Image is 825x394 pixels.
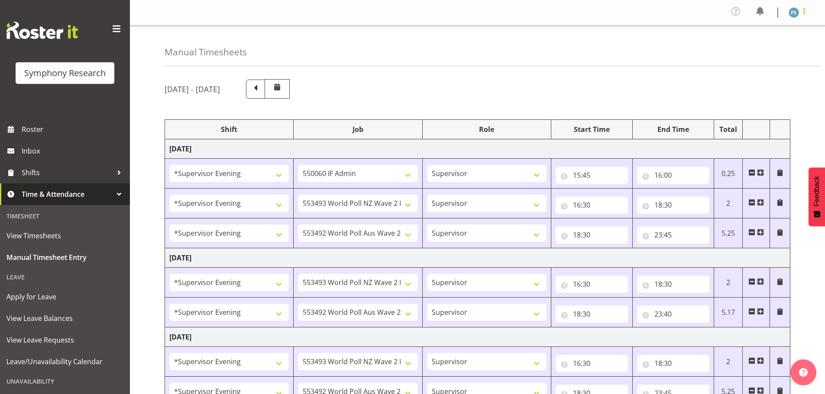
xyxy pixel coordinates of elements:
input: Click to select... [556,305,628,323]
input: Click to select... [556,167,628,184]
span: View Leave Requests [6,333,123,346]
input: Click to select... [637,167,709,184]
img: help-xxl-2.png [799,368,808,377]
span: Time & Attendance [22,188,113,201]
span: Inbox [22,144,126,157]
input: Click to select... [637,305,709,323]
span: Feedback [813,176,821,206]
td: [DATE] [165,248,790,268]
span: View Leave Balances [6,312,123,325]
span: Leave/Unavailability Calendar [6,355,123,368]
div: Shift [169,124,289,135]
span: View Timesheets [6,229,123,242]
span: Manual Timesheet Entry [6,251,123,264]
img: Rosterit website logo [6,22,78,39]
td: 5.17 [714,298,743,327]
td: [DATE] [165,139,790,159]
td: 0.25 [714,159,743,189]
div: Job [298,124,417,135]
div: End Time [637,124,709,135]
td: [DATE] [165,327,790,347]
h4: Manual Timesheets [165,47,247,57]
input: Click to select... [556,275,628,293]
span: Roster [22,123,126,136]
button: Feedback - Show survey [809,167,825,226]
td: 5.25 [714,218,743,248]
input: Click to select... [556,226,628,243]
a: Leave/Unavailability Calendar [2,351,128,372]
div: Timesheet [2,207,128,225]
div: Role [427,124,547,135]
span: Apply for Leave [6,290,123,303]
div: Symphony Research [24,67,106,80]
a: View Timesheets [2,225,128,247]
div: Total [718,124,738,135]
div: Leave [2,268,128,286]
div: Start Time [556,124,628,135]
input: Click to select... [637,196,709,214]
input: Click to select... [556,196,628,214]
a: Apply for Leave [2,286,128,308]
input: Click to select... [637,275,709,293]
a: Manual Timesheet Entry [2,247,128,268]
td: 2 [714,189,743,218]
img: paul-s-stoneham1982.jpg [789,7,799,18]
td: 2 [714,268,743,298]
input: Click to select... [637,226,709,243]
a: View Leave Balances [2,308,128,329]
span: Shifts [22,166,113,179]
input: Click to select... [556,355,628,372]
input: Click to select... [637,355,709,372]
td: 2 [714,347,743,377]
a: View Leave Requests [2,329,128,351]
h5: [DATE] - [DATE] [165,84,220,94]
div: Unavailability [2,372,128,390]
